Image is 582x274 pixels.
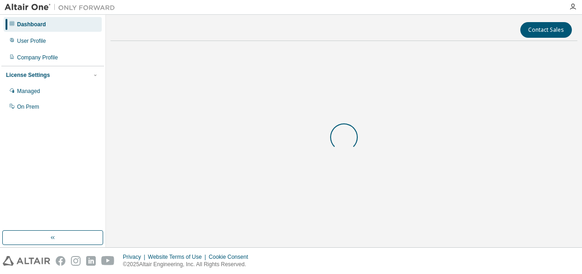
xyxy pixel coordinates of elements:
button: Contact Sales [520,22,572,38]
p: © 2025 Altair Engineering, Inc. All Rights Reserved. [123,261,254,268]
img: Altair One [5,3,120,12]
img: facebook.svg [56,256,65,266]
div: Dashboard [17,21,46,28]
div: Company Profile [17,54,58,61]
div: Cookie Consent [209,253,253,261]
img: linkedin.svg [86,256,96,266]
div: User Profile [17,37,46,45]
img: youtube.svg [101,256,115,266]
div: On Prem [17,103,39,111]
img: instagram.svg [71,256,81,266]
div: Website Terms of Use [148,253,209,261]
img: altair_logo.svg [3,256,50,266]
div: Managed [17,87,40,95]
div: License Settings [6,71,50,79]
div: Privacy [123,253,148,261]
